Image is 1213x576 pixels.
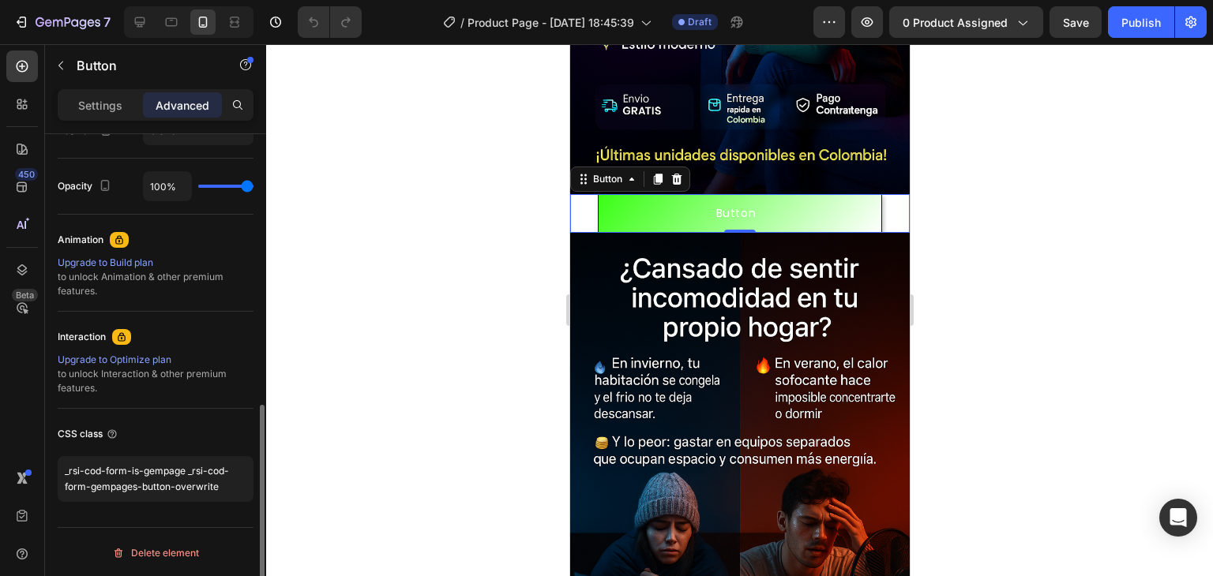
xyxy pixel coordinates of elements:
div: to unlock Animation & other premium features. [58,256,253,298]
div: Interaction [58,330,106,344]
span: / [460,14,464,31]
div: CSS class [58,427,118,441]
button: 7 [6,6,118,38]
span: Product Page - [DATE] 18:45:39 [468,14,634,31]
span: 0 product assigned [903,14,1008,31]
div: Opacity [58,176,115,197]
div: Open Intercom Messenger [1159,499,1197,537]
button: Save [1050,6,1102,38]
div: Animation [58,233,103,247]
button: Delete element [58,540,253,566]
iframe: Design area [570,44,910,576]
div: Beta [12,289,38,301]
div: Publish [1121,14,1161,31]
div: to unlock Interaction & other premium features. [58,353,253,395]
div: Upgrade to Build plan [58,256,253,270]
p: 7 [103,13,111,32]
p: Advanced [156,97,209,114]
p: Button [77,56,211,75]
div: 450 [15,168,38,181]
button: Publish [1108,6,1174,38]
div: Upgrade to Optimize plan [58,353,253,367]
div: Delete element [112,544,199,563]
button: 0 product assigned [889,6,1043,38]
input: Auto [144,172,191,200]
p: Settings [78,97,122,114]
span: Save [1063,16,1089,29]
div: Undo/Redo [298,6,362,38]
span: Draft [688,15,712,29]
